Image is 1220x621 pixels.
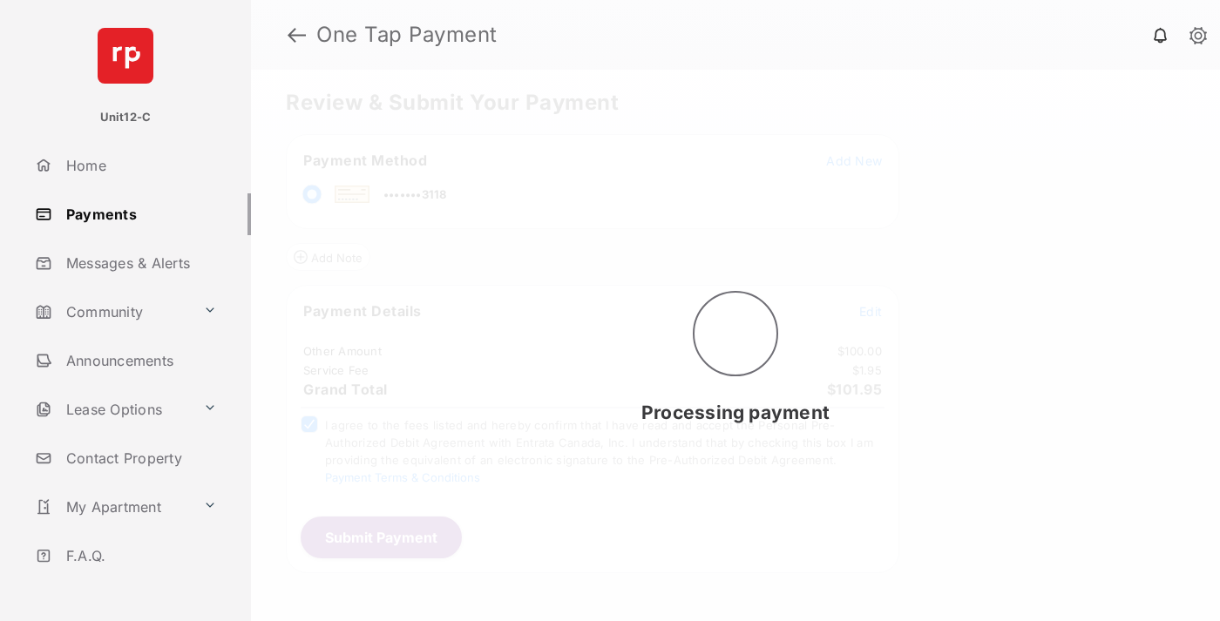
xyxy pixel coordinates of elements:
a: F.A.Q. [28,535,251,577]
a: Contact Property [28,437,251,479]
a: Community [28,291,196,333]
strong: One Tap Payment [316,24,498,45]
span: Processing payment [641,402,830,423]
a: Payments [28,193,251,235]
a: Announcements [28,340,251,381]
p: Unit12-C [100,109,152,126]
a: Messages & Alerts [28,242,251,284]
a: Home [28,145,251,186]
a: Lease Options [28,388,196,430]
a: My Apartment [28,486,196,528]
img: svg+xml;base64,PHN2ZyB4bWxucz0iaHR0cDovL3d3dy53My5vcmcvMjAwMC9zdmciIHdpZHRoPSI2NCIgaGVpZ2h0PSI2NC... [98,28,153,84]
